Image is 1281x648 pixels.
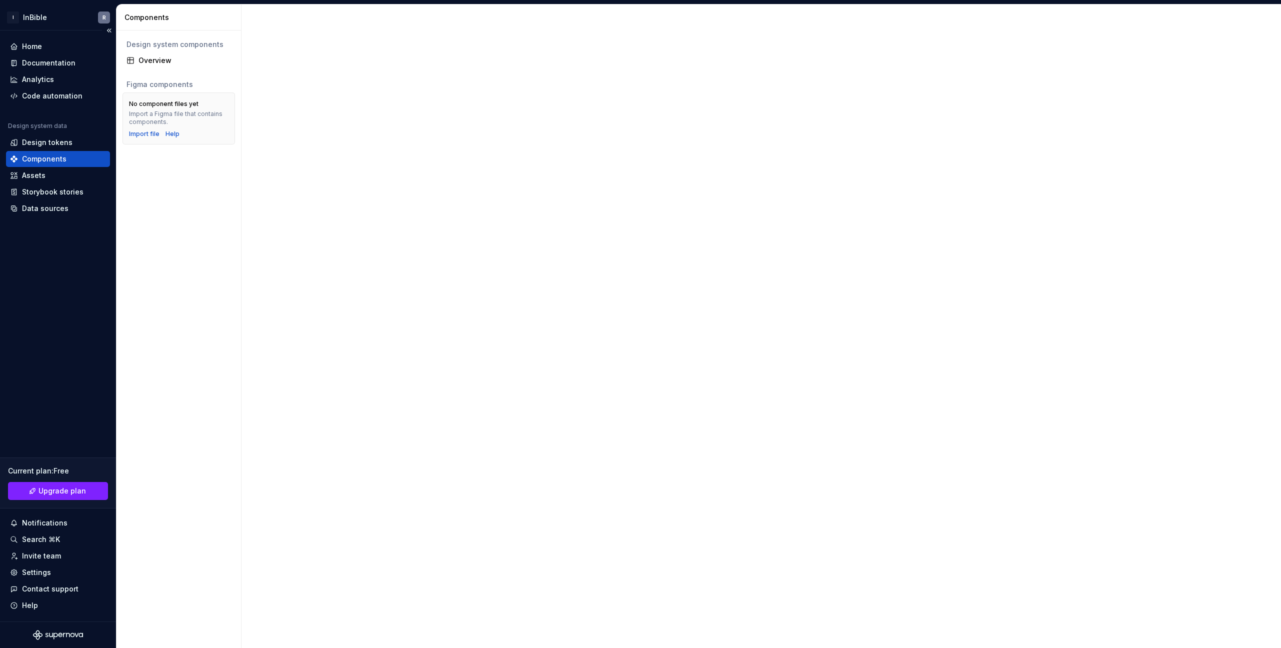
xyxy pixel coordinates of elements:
button: Upgrade plan [8,482,108,500]
button: Collapse sidebar [102,23,116,37]
div: Design tokens [22,137,72,147]
div: Current plan : Free [8,466,108,476]
a: Data sources [6,200,110,216]
span: Upgrade plan [38,486,86,496]
div: Components [22,154,66,164]
button: Import file [129,130,159,138]
a: Design tokens [6,134,110,150]
div: Home [22,41,42,51]
a: Home [6,38,110,54]
div: InBible [23,12,47,22]
div: Settings [22,567,51,577]
button: IInBibleR [2,6,114,28]
button: Contact support [6,581,110,597]
a: Code automation [6,88,110,104]
button: Notifications [6,515,110,531]
div: Help [22,600,38,610]
div: No component files yet [129,100,198,108]
div: Import a Figma file that contains components. [129,110,228,126]
svg: Supernova Logo [33,630,83,640]
div: Notifications [22,518,67,528]
div: R [102,13,106,21]
div: Search ⌘K [22,534,60,544]
div: Components [124,12,237,22]
a: Documentation [6,55,110,71]
div: Contact support [22,584,78,594]
div: Data sources [22,203,68,213]
div: Code automation [22,91,82,101]
div: Figma components [126,79,231,89]
div: Storybook stories [22,187,83,197]
div: Invite team [22,551,61,561]
div: Design system components [126,39,231,49]
div: Documentation [22,58,75,68]
a: Storybook stories [6,184,110,200]
button: Search ⌘K [6,531,110,547]
a: Assets [6,167,110,183]
div: Overview [138,55,231,65]
a: Settings [6,564,110,580]
div: Analytics [22,74,54,84]
div: Design system data [8,122,67,130]
a: Overview [122,52,235,68]
div: I [7,11,19,23]
button: Help [6,597,110,613]
a: Help [165,130,179,138]
a: Components [6,151,110,167]
div: Assets [22,170,45,180]
a: Invite team [6,548,110,564]
a: Analytics [6,71,110,87]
